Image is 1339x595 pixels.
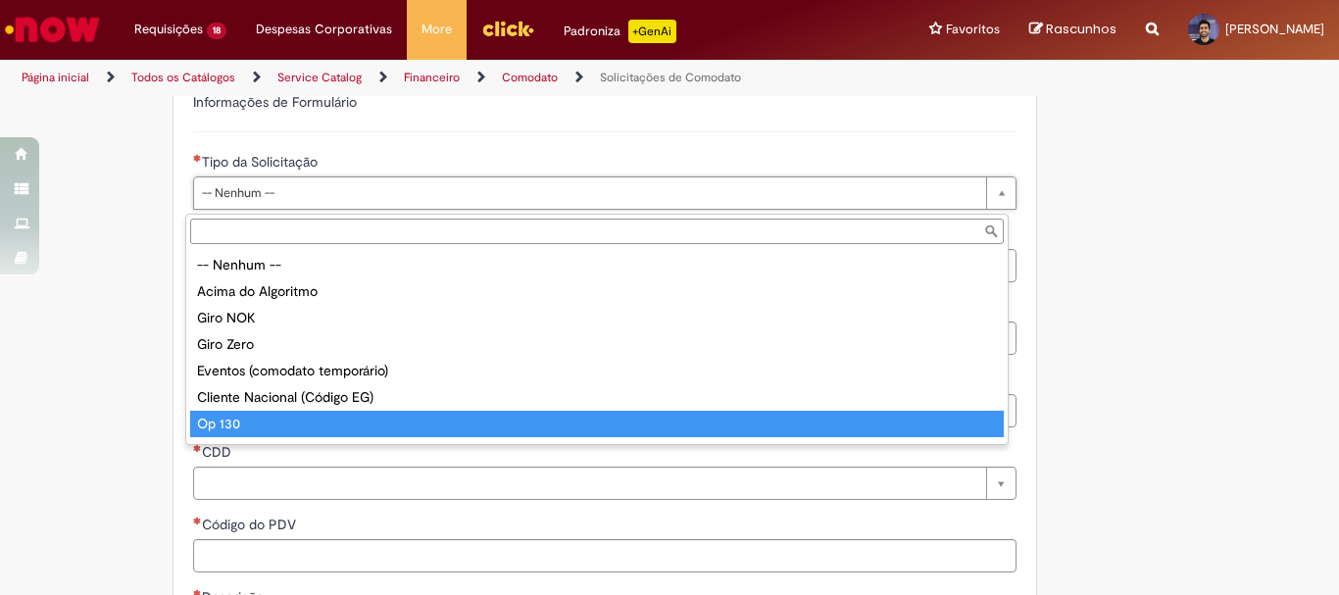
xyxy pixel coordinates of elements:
div: Cliente Nacional (Código EG) [190,384,1004,411]
div: Giro NOK [190,305,1004,331]
div: -- Nenhum -- [190,252,1004,278]
div: Giro Zero [190,331,1004,358]
ul: Tipo da Solicitação [186,248,1008,444]
div: Lista de Restrição [190,437,1004,464]
div: Acima do Algoritmo [190,278,1004,305]
div: Op 130 [190,411,1004,437]
div: Eventos (comodato temporário) [190,358,1004,384]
